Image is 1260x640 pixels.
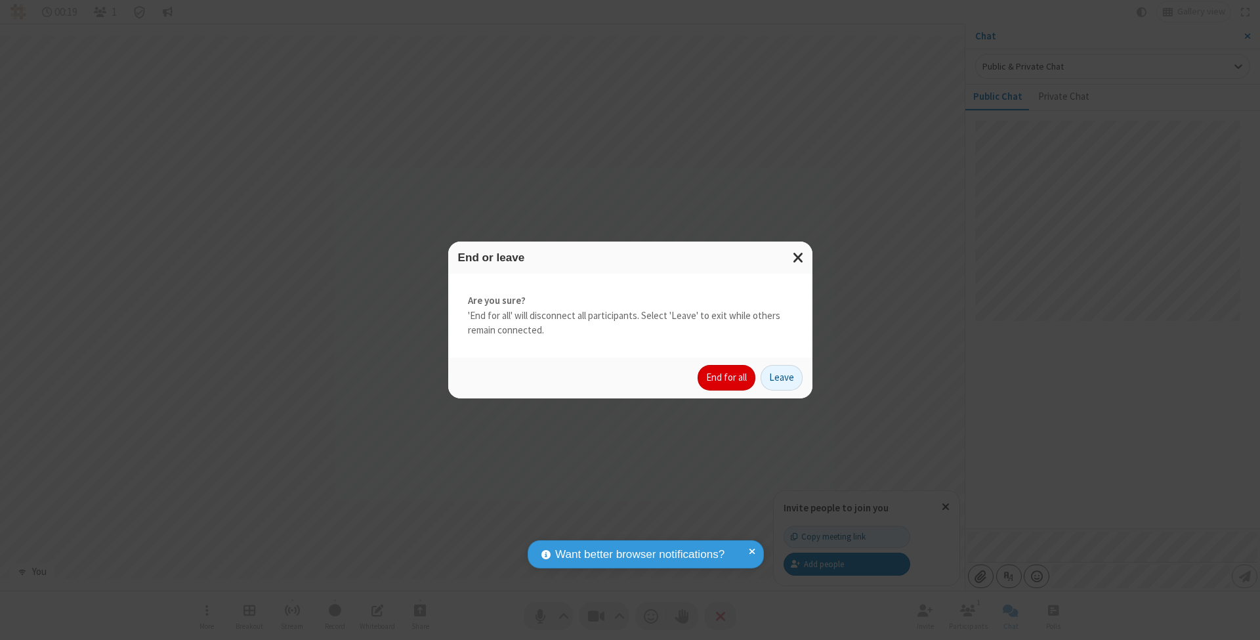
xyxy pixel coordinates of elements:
[468,293,793,309] strong: Are you sure?
[785,242,812,274] button: Close modal
[698,365,755,391] button: End for all
[761,365,803,391] button: Leave
[448,274,812,358] div: 'End for all' will disconnect all participants. Select 'Leave' to exit while others remain connec...
[458,251,803,264] h3: End or leave
[555,546,724,563] span: Want better browser notifications?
